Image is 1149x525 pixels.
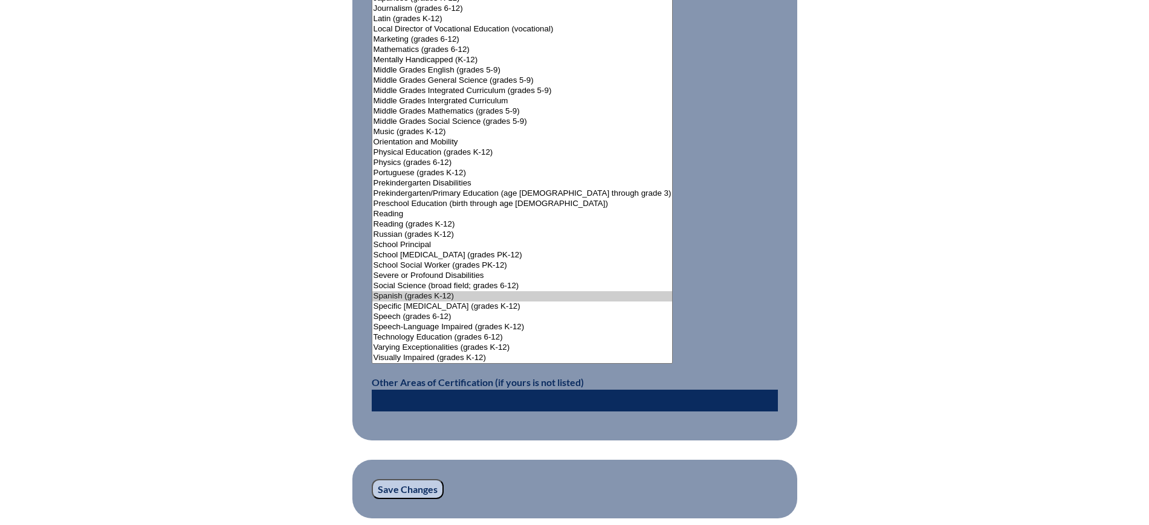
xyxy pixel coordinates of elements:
option: Technology Education (grades 6-12) [372,332,673,343]
input: Save Changes [372,479,444,500]
option: Local Director of Vocational Education (vocational) [372,24,673,34]
option: Middle Grades General Science (grades 5-9) [372,76,673,86]
option: Physical Education (grades K-12) [372,147,673,158]
option: Portuguese (grades K-12) [372,168,673,178]
option: Preschool Education (birth through age [DEMOGRAPHIC_DATA]) [372,199,673,209]
option: Russian (grades K-12) [372,230,673,240]
option: Mentally Handicapped (K-12) [372,55,673,65]
option: Speech (grades 6-12) [372,312,673,322]
option: Middle Grades Intergrated Curriculum [372,96,673,106]
option: Middle Grades Integrated Curriculum (grades 5-9) [372,86,673,96]
option: Speech-Language Impaired (grades K-12) [372,322,673,332]
option: Severe or Profound Disabilities [372,271,673,281]
option: Prekindergarten Disabilities [372,178,673,188]
option: School Social Worker (grades PK-12) [372,260,673,271]
option: Varying Exceptionalities (grades K-12) [372,343,673,353]
option: Prekindergarten/Primary Education (age [DEMOGRAPHIC_DATA] through grade 3) [372,188,673,199]
option: School [MEDICAL_DATA] (grades PK-12) [372,250,673,260]
option: Orientation and Mobility [372,137,673,147]
option: Journalism (grades 6-12) [372,4,673,14]
label: Other Areas of Certification (if yours is not listed) [372,376,584,388]
option: Middle Grades Social Science (grades 5-9) [372,117,673,127]
option: Reading [372,209,673,219]
option: Middle Grades Mathematics (grades 5-9) [372,106,673,117]
option: Specific [MEDICAL_DATA] (grades K-12) [372,301,673,312]
option: Physics (grades 6-12) [372,158,673,168]
option: Music (grades K-12) [372,127,673,137]
option: Mathematics (grades 6-12) [372,45,673,55]
option: Middle Grades English (grades 5-9) [372,65,673,76]
option: Spanish (grades K-12) [372,291,673,301]
option: Latin (grades K-12) [372,14,673,24]
option: Visually Impaired (grades K-12) [372,353,673,363]
option: Reading (grades K-12) [372,219,673,230]
option: School Principal [372,240,673,250]
option: Marketing (grades 6-12) [372,34,673,45]
option: Social Science (broad field; grades 6-12) [372,281,673,291]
